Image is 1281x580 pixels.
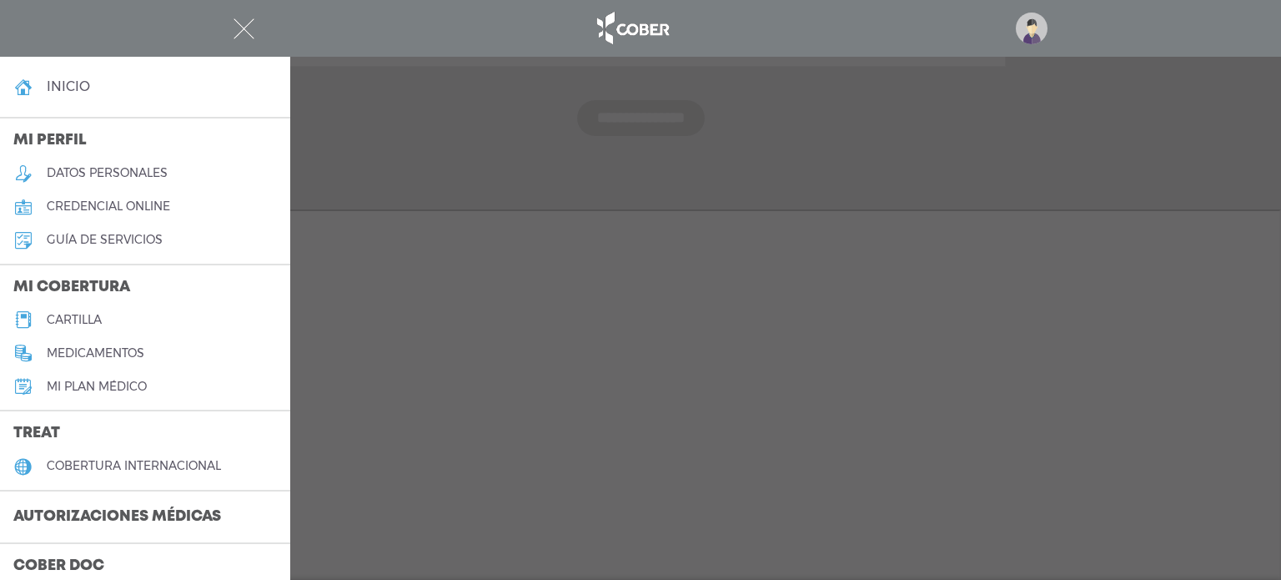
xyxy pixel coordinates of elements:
[47,313,102,327] h5: cartilla
[47,78,90,94] h4: inicio
[47,346,144,361] h5: medicamentos
[47,166,168,180] h5: datos personales
[588,8,676,48] img: logo_cober_home-white.png
[47,380,147,394] h5: Mi plan médico
[47,233,163,247] h5: guía de servicios
[1016,13,1047,44] img: profile-placeholder.svg
[234,18,254,39] img: Cober_menu-close-white.svg
[47,199,170,214] h5: credencial online
[47,459,221,473] h5: cobertura internacional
